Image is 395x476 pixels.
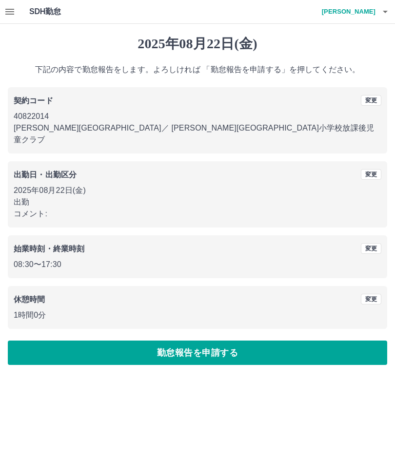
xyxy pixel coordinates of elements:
b: 出勤日・出勤区分 [14,171,77,179]
button: 勤怠報告を申請する [8,341,387,365]
b: 始業時刻・終業時刻 [14,245,84,253]
button: 変更 [361,95,381,106]
p: 出勤 [14,196,381,208]
button: 変更 [361,243,381,254]
b: 休憩時間 [14,295,45,304]
p: 40822014 [14,111,381,122]
b: 契約コード [14,96,53,105]
p: [PERSON_NAME][GEOGRAPHIC_DATA] ／ [PERSON_NAME][GEOGRAPHIC_DATA]小学校放課後児童クラブ [14,122,381,146]
p: 下記の内容で勤怠報告をします。よろしければ 「勤怠報告を申請する」を押してください。 [8,64,387,76]
p: 08:30 〜 17:30 [14,259,381,270]
h1: 2025年08月22日(金) [8,36,387,52]
button: 変更 [361,169,381,180]
p: 2025年08月22日(金) [14,185,381,196]
button: 変更 [361,294,381,305]
p: コメント: [14,208,381,220]
p: 1時間0分 [14,309,381,321]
